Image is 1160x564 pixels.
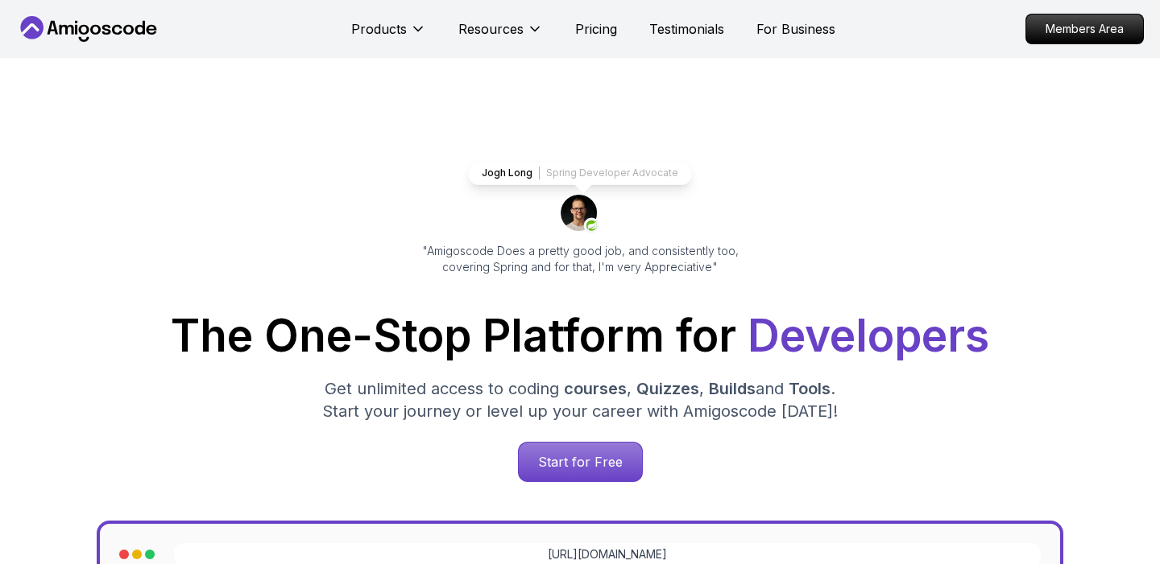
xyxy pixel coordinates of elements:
p: Members Area [1026,14,1143,43]
p: Resources [458,19,524,39]
button: Products [351,19,426,51]
a: Pricing [575,19,617,39]
p: Get unlimited access to coding , , and . Start your journey or level up your career with Amigosco... [309,377,851,422]
a: Members Area [1025,14,1144,44]
h1: The One-Stop Platform for [29,314,1131,358]
a: Testimonials [649,19,724,39]
p: Products [351,19,407,39]
span: Developers [748,309,989,362]
p: Jogh Long [482,167,532,179]
button: Resources [458,19,543,51]
span: Builds [709,379,756,398]
a: [URL][DOMAIN_NAME] [548,546,667,562]
a: Start for Free [518,442,643,482]
span: Tools [789,379,831,398]
span: courses [564,379,627,398]
span: Quizzes [636,379,699,398]
p: Start for Free [519,443,642,481]
p: Spring Developer Advocate [546,167,678,179]
p: "Amigoscode Does a pretty good job, and consistently too, covering Spring and for that, I'm very ... [400,243,760,275]
img: josh long [561,195,599,233]
a: For Business [756,19,835,39]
